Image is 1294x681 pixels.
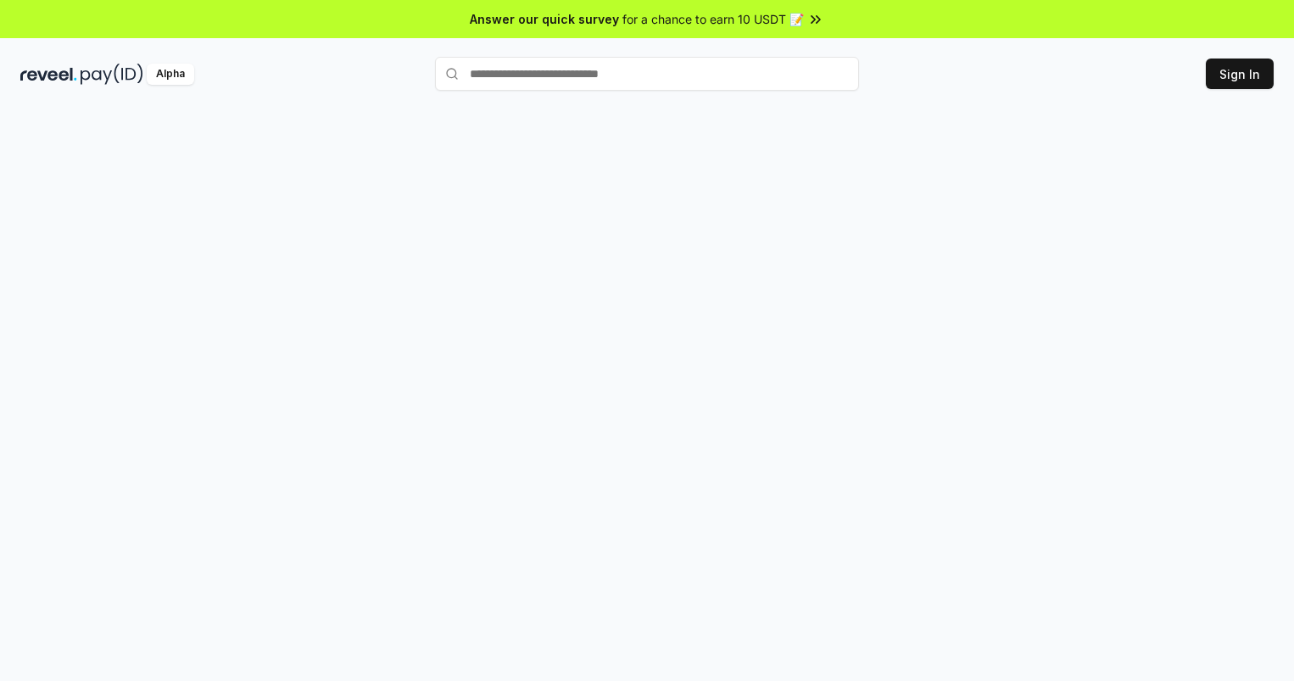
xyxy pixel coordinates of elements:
img: reveel_dark [20,64,77,85]
span: for a chance to earn 10 USDT 📝 [622,10,804,28]
div: Alpha [147,64,194,85]
button: Sign In [1206,59,1274,89]
span: Answer our quick survey [470,10,619,28]
img: pay_id [81,64,143,85]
